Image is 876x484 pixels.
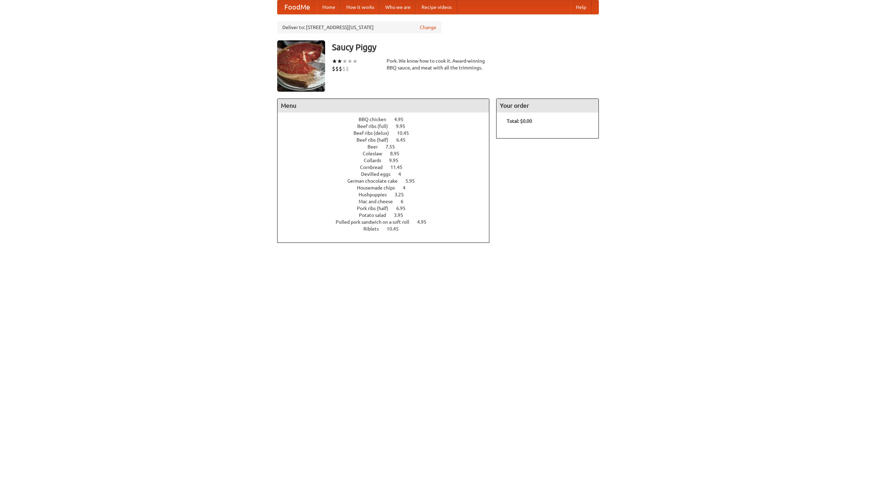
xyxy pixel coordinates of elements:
span: 4.95 [417,219,433,225]
span: 3.25 [395,192,411,197]
span: Coleslaw [363,151,389,156]
h4: Your order [497,99,598,113]
a: Who we are [380,0,416,14]
span: Potato salad [359,212,393,218]
a: How it works [341,0,380,14]
span: 5.95 [405,178,422,184]
span: Beer [368,144,385,149]
a: Potato salad 3.95 [359,212,416,218]
li: $ [332,65,335,73]
span: Collards [364,158,388,163]
span: Housemade chips [357,185,402,191]
a: FoodMe [278,0,317,14]
span: Beef ribs (full) [357,123,395,129]
a: Coleslaw 8.95 [363,151,412,156]
a: Mac and cheese 6 [359,199,416,204]
span: 6.95 [396,206,412,211]
span: Cornbread [360,165,389,170]
a: Pulled pork sandwich on a soft roll 4.95 [336,219,439,225]
a: Beef ribs (delux) 10.45 [353,130,422,136]
a: Beef ribs (full) 9.95 [357,123,418,129]
span: Riblets [363,226,386,232]
li: $ [342,65,346,73]
img: angular.jpg [277,40,325,92]
a: Pork ribs (half) 6.95 [357,206,418,211]
span: 9.95 [389,158,405,163]
li: $ [346,65,349,73]
a: German chocolate cake 5.95 [347,178,427,184]
a: Hushpuppies 3.25 [359,192,416,197]
span: 4 [398,171,408,177]
span: 7.55 [386,144,402,149]
span: 10.45 [387,226,405,232]
a: Collards 9.95 [364,158,411,163]
a: Riblets 10.45 [363,226,411,232]
span: Beef ribs (half) [357,137,395,143]
li: ★ [347,57,352,65]
div: Deliver to: [STREET_ADDRESS][US_STATE] [277,21,441,34]
div: Pork. We know how to cook it. Award-winning BBQ sauce, and meat with all the trimmings. [387,57,489,71]
span: Pulled pork sandwich on a soft roll [336,219,416,225]
span: Mac and cheese [359,199,400,204]
li: ★ [337,57,342,65]
a: Cornbread 11.45 [360,165,415,170]
span: 4 [403,185,412,191]
a: BBQ chicken 4.95 [359,117,416,122]
h4: Menu [278,99,489,113]
li: $ [335,65,339,73]
span: German chocolate cake [347,178,404,184]
span: Hushpuppies [359,192,394,197]
span: Beef ribs (delux) [353,130,396,136]
a: Home [317,0,341,14]
li: $ [339,65,342,73]
span: Devilled eggs [361,171,397,177]
a: Help [570,0,592,14]
span: 9.95 [396,123,412,129]
a: Recipe videos [416,0,457,14]
li: ★ [342,57,347,65]
h3: Saucy Piggy [332,40,599,54]
span: 3.95 [394,212,410,218]
span: 4.95 [394,117,410,122]
a: Devilled eggs 4 [361,171,414,177]
span: 6.45 [396,137,412,143]
a: Housemade chips 4 [357,185,418,191]
li: ★ [332,57,337,65]
b: Total: $0.00 [507,118,532,124]
a: Change [420,24,436,31]
a: Beer 7.55 [368,144,408,149]
span: 8.95 [390,151,406,156]
span: BBQ chicken [359,117,393,122]
span: 10.45 [397,130,416,136]
span: 6 [401,199,410,204]
span: Pork ribs (half) [357,206,395,211]
a: Beef ribs (half) 6.45 [357,137,418,143]
span: 11.45 [390,165,409,170]
li: ★ [352,57,358,65]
